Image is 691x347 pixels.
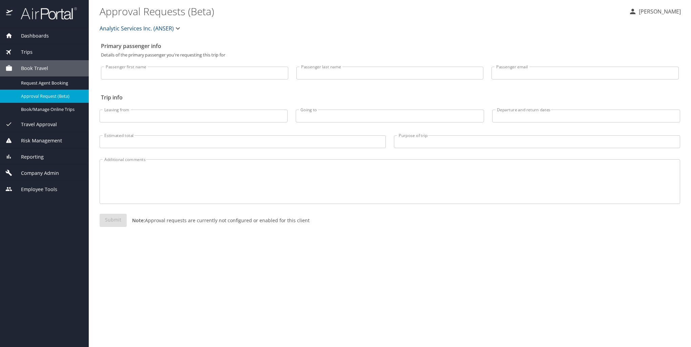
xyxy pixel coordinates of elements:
strong: Note: [132,217,145,224]
span: Approval Request (Beta) [21,93,81,99]
span: Request Agent Booking [21,80,81,86]
button: Analytic Services Inc. (ANSER) [97,22,185,35]
img: icon-airportal.png [6,7,13,20]
span: Dashboards [13,32,49,40]
span: Employee Tools [13,186,57,193]
span: Book/Manage Online Trips [21,106,81,113]
p: [PERSON_NAME] [637,7,681,16]
span: Analytic Services Inc. (ANSER) [100,24,174,33]
h2: Primary passenger info [101,41,679,51]
h2: Trip info [101,92,679,103]
span: Risk Management [13,137,62,144]
span: Book Travel [13,65,48,72]
span: Reporting [13,153,44,161]
p: Approval requests are currently not configured or enabled for this client [127,217,310,224]
h1: Approval Requests (Beta) [100,1,623,22]
p: Details of the primary passenger you're requesting this trip for [101,53,679,57]
span: Trips [13,48,33,56]
span: Company Admin [13,169,59,177]
span: Travel Approval [13,121,57,128]
img: airportal-logo.png [13,7,77,20]
button: [PERSON_NAME] [626,5,684,18]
